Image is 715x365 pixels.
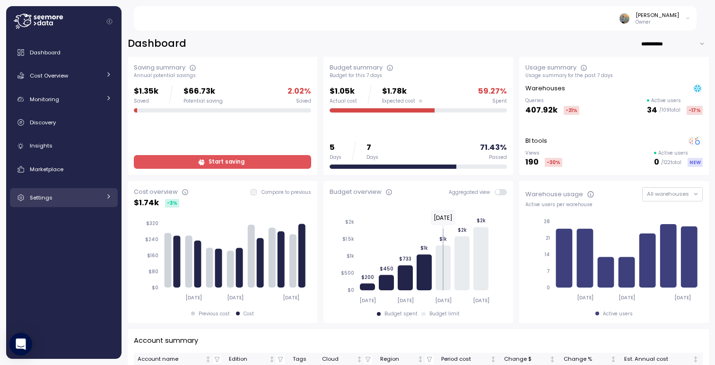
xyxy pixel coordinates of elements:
p: Owner [636,19,679,26]
a: Cost Overview [10,66,118,85]
img: ACg8ocIDoQKTaiSpw8KQtuJN4S9ieXALIeXbtzlDahKWsMAbkVs9cfw=s96-c [619,13,629,23]
div: Period cost [441,355,488,364]
tspan: $320 [146,220,158,226]
p: 407.92k [525,104,558,117]
tspan: $1k [439,236,447,242]
tspan: $500 [341,270,354,276]
p: $66.73k [183,85,223,98]
div: -21 % [564,106,579,115]
div: Not sorted [692,356,699,363]
tspan: 14 [544,252,550,258]
tspan: $80 [148,269,158,275]
tspan: [DATE] [283,295,299,301]
tspan: $200 [361,274,374,280]
div: Spent [492,98,507,104]
div: Not sorted [269,356,275,363]
div: Passed [489,154,507,161]
tspan: $160 [147,252,158,259]
tspan: $0 [152,285,158,291]
div: Not sorted [205,356,211,363]
div: -17 % [687,106,703,115]
tspan: [DATE] [359,297,375,304]
div: Open Intercom Messenger [9,333,32,356]
div: Previous cost [199,311,230,317]
p: Active users [658,150,688,156]
p: $1.78k [382,85,422,98]
span: All warehouses [647,190,689,198]
div: Not sorted [490,356,497,363]
span: Monitoring [30,96,59,103]
a: Discovery [10,113,118,132]
a: Monitoring [10,90,118,109]
span: Settings [30,194,52,201]
button: Collapse navigation [104,18,115,25]
div: Actual cost [330,98,357,104]
tspan: $1.5k [342,236,354,242]
p: Warehouses [525,84,565,93]
p: 71.43 % [480,141,507,154]
p: 0 [654,156,659,169]
div: [PERSON_NAME] [636,11,679,19]
p: $1.35k [134,85,158,98]
div: Days [366,154,378,161]
tspan: 28 [544,218,550,225]
div: Edition [229,355,267,364]
tspan: $450 [379,265,393,271]
span: Start saving [209,156,244,168]
div: Budget spent [384,311,418,317]
tspan: [DATE] [577,295,593,301]
a: Insights [10,137,118,156]
tspan: $733 [399,256,411,262]
tspan: [DATE] [619,295,635,301]
div: Tags [293,355,314,364]
tspan: $1k [420,245,428,251]
span: Dashboard [30,49,61,56]
span: Marketplace [30,165,63,173]
a: Start saving [134,155,311,169]
p: Queries [525,97,579,104]
div: Active users [603,311,633,317]
tspan: $2k [345,219,354,225]
tspan: 21 [546,235,550,241]
div: Not sorted [549,356,556,363]
tspan: 7 [547,268,550,274]
tspan: [DATE] [397,297,413,304]
span: Aggregated view [449,189,495,195]
div: Budget limit [429,311,460,317]
p: BI tools [525,136,547,146]
div: Saved [296,98,311,104]
div: Usage summary [525,63,576,72]
span: Cost Overview [30,72,68,79]
p: 34 [647,104,657,117]
h2: Dashboard [128,37,186,51]
div: Not sorted [417,356,424,363]
div: -30 % [545,158,562,167]
div: Active users per warehouse [525,201,703,208]
p: 5 [330,141,341,154]
p: Active users [651,97,681,104]
div: Change $ [504,355,548,364]
p: $1.05k [330,85,357,98]
p: / 109 total [659,107,680,113]
p: Account summary [134,335,198,346]
tspan: $0 [348,287,354,293]
p: 2.02 % [288,85,311,98]
div: Budget summary [330,63,383,72]
p: Compare to previous [262,189,311,196]
tspan: [DATE] [472,297,489,304]
tspan: [DATE] [227,295,244,301]
button: All warehouses [642,187,703,201]
div: Warehouse usage [525,190,583,199]
tspan: [DATE] [674,295,691,301]
div: Budget for this 7 days [330,72,507,79]
div: Change % [564,355,609,364]
div: Region [380,355,416,364]
tspan: $1k [347,253,354,259]
a: Settings [10,188,118,207]
p: / 122 total [661,159,681,166]
tspan: [DATE] [185,295,202,301]
div: Cost overview [134,187,178,197]
tspan: $2k [476,217,485,224]
p: $ 1.74k [134,197,159,209]
div: Not sorted [610,356,617,363]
